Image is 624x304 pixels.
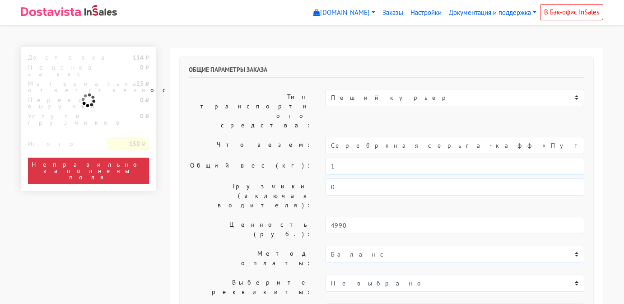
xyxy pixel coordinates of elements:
[182,217,318,242] label: Ценность (руб.):
[80,92,97,108] img: ajax-loader.gif
[182,178,318,213] label: Грузчики (включая водителя):
[182,137,318,154] label: Что везем:
[182,275,318,300] label: Выберите реквизиты:
[310,4,379,22] a: [DOMAIN_NAME]
[21,7,81,16] img: Dostavista - срочная курьерская служба доставки
[21,80,100,93] div: Материальная ответственность
[84,5,117,16] img: InSales
[133,53,144,61] strong: 114
[21,64,100,77] div: Наценка за вес
[182,89,318,133] label: Тип транспортного средства:
[182,158,318,175] label: Общий вес (кг):
[21,97,100,109] div: Перевод выручки
[182,246,318,271] label: Метод оплаты:
[28,158,149,184] div: Неправильно заполнены поля
[21,113,100,126] div: Услуги грузчиков
[189,66,584,78] h6: Общие параметры заказа
[379,4,407,22] a: Заказы
[445,4,540,22] a: Документация и поддержка
[540,4,603,20] a: В Бэк-офис InSales
[407,4,445,22] a: Настройки
[21,54,100,61] div: Доставка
